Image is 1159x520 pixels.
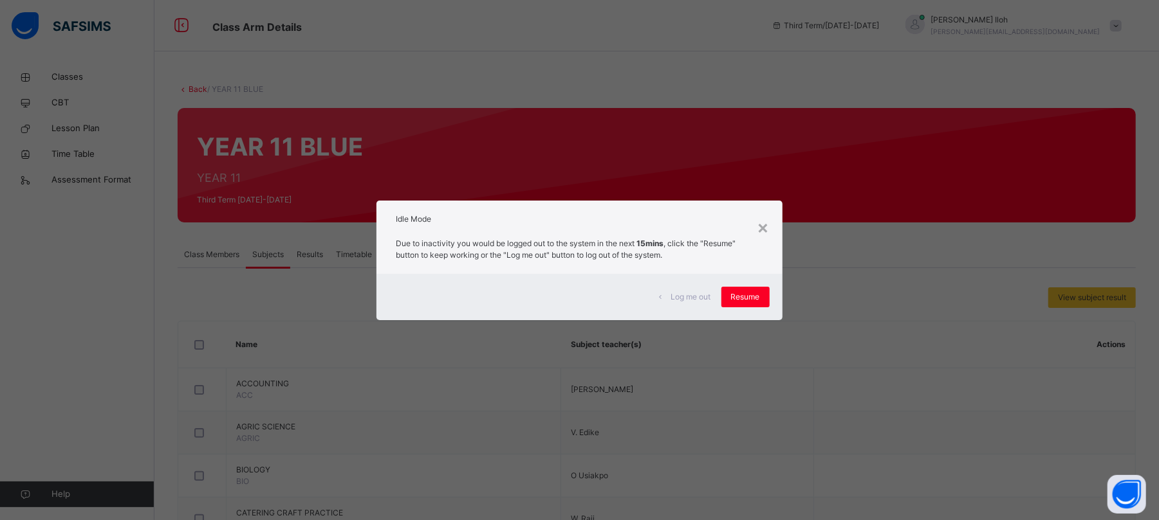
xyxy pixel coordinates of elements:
button: Open asap [1108,475,1146,514]
h2: Idle Mode [396,213,763,225]
strong: 15mins [636,238,663,248]
span: Resume [731,291,760,303]
span: Log me out [671,291,711,303]
p: Due to inactivity you would be logged out to the system in the next , click the "Resume" button t... [396,238,763,261]
div: × [757,213,770,240]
